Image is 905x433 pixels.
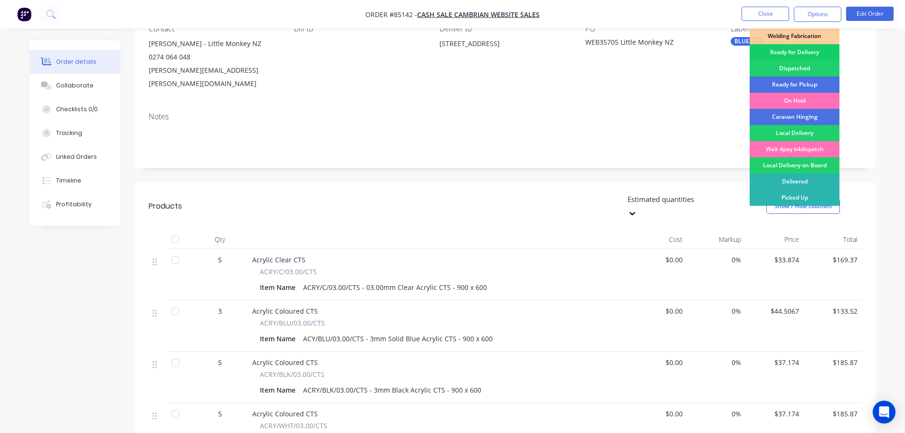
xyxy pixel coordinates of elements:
[766,199,840,214] button: Show / Hide columns
[30,121,120,145] button: Tracking
[750,157,839,173] div: Local Delivery on Board
[30,169,120,192] button: Timeline
[260,280,299,294] div: Item Name
[749,255,800,265] span: $33.874
[56,129,82,137] div: Tracking
[30,50,120,74] button: Order details
[30,97,120,121] button: Checklists 0/0
[252,409,318,418] span: Acrylic Coloured CTS
[260,383,299,397] div: Item Name
[750,141,839,157] div: Wait 4pay b4dispatch
[149,201,182,212] div: Products
[218,357,222,367] span: 5
[690,255,741,265] span: 0%
[632,357,683,367] span: $0.00
[56,200,92,209] div: Profitability
[17,7,31,21] img: Factory
[750,60,839,77] div: Dispatched
[149,37,279,90] div: [PERSON_NAME] - Little Monkey NZ0274 064 048[PERSON_NAME][EMAIL_ADDRESS][PERSON_NAME][DOMAIN_NAME]
[299,332,496,346] div: ACY/BLU/03.00/CTS - 3mm Solid Blue Acrylic CTS - 900 x 600
[149,37,279,50] div: [PERSON_NAME] - Little Monkey NZ
[191,230,248,249] div: Qty
[750,77,839,93] div: Ready for Pickup
[149,64,279,90] div: [PERSON_NAME][EMAIL_ADDRESS][PERSON_NAME][DOMAIN_NAME]
[749,306,800,316] span: $44.5067
[749,357,800,367] span: $37.174
[629,230,687,249] div: Cost
[56,81,94,90] div: Collaborate
[30,192,120,216] button: Profitability
[690,409,741,419] span: 0%
[803,230,861,249] div: Total
[417,10,540,19] a: cash sale CAMBRIAN WEBSITE SALES
[750,44,839,60] div: Ready for Delivery
[807,357,857,367] span: $185.87
[846,7,894,21] button: Edit Order
[439,37,570,67] div: [STREET_ADDRESS]
[252,255,305,264] span: Acrylic Clear CTS
[30,145,120,169] button: Linked Orders
[439,24,570,33] div: Deliver to
[750,109,839,125] div: Caravan Hinging
[299,280,491,294] div: ACRY/C/03.00/CTS - 03.00mm Clear Acrylic CTS - 900 x 600
[750,190,839,206] div: Picked Up
[365,10,417,19] span: Order #85142 -
[632,306,683,316] span: $0.00
[56,105,98,114] div: Checklists 0/0
[585,37,704,50] div: WEB35705 Little Monkey NZ
[749,409,800,419] span: $37.174
[873,401,895,423] div: Open Intercom Messenger
[294,24,424,33] div: Bill to
[252,307,318,316] span: Acrylic Coloured CTS
[686,230,745,249] div: Markup
[260,267,317,277] span: ACRY/C/03.00/CTS
[745,230,803,249] div: Price
[807,306,857,316] span: $133.52
[731,37,764,46] div: BLUE JOB
[794,7,841,22] button: Options
[750,125,839,141] div: Local Delivery
[218,306,222,316] span: 3
[750,93,839,109] div: On Hold
[149,24,279,33] div: Contact
[750,28,839,44] div: Welding Fabrication
[632,409,683,419] span: $0.00
[56,58,96,66] div: Order details
[149,50,279,64] div: 0274 064 048
[731,24,861,33] div: Labels
[632,255,683,265] span: $0.00
[252,358,318,367] span: Acrylic Coloured CTS
[807,409,857,419] span: $185.87
[149,112,861,121] div: Notes
[218,409,222,419] span: 5
[260,421,327,431] span: ACRY/WHT/03.00/CTS
[260,332,299,346] div: Item Name
[30,74,120,97] button: Collaborate
[585,24,715,33] div: PO
[690,357,741,367] span: 0%
[299,383,485,397] div: ACRY/BLK/03.00/CTS - 3mm Black Acrylic CTS - 900 x 600
[439,37,570,50] div: [STREET_ADDRESS]
[218,255,222,265] span: 5
[260,318,325,328] span: ACRY/BLU/03.00/CTS
[690,306,741,316] span: 0%
[56,153,97,161] div: Linked Orders
[56,176,81,185] div: Timeline
[260,369,324,379] span: ACRY/BLK/03.00/CTS
[807,255,857,265] span: $169.37
[750,173,839,190] div: Delivered
[742,7,789,21] button: Close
